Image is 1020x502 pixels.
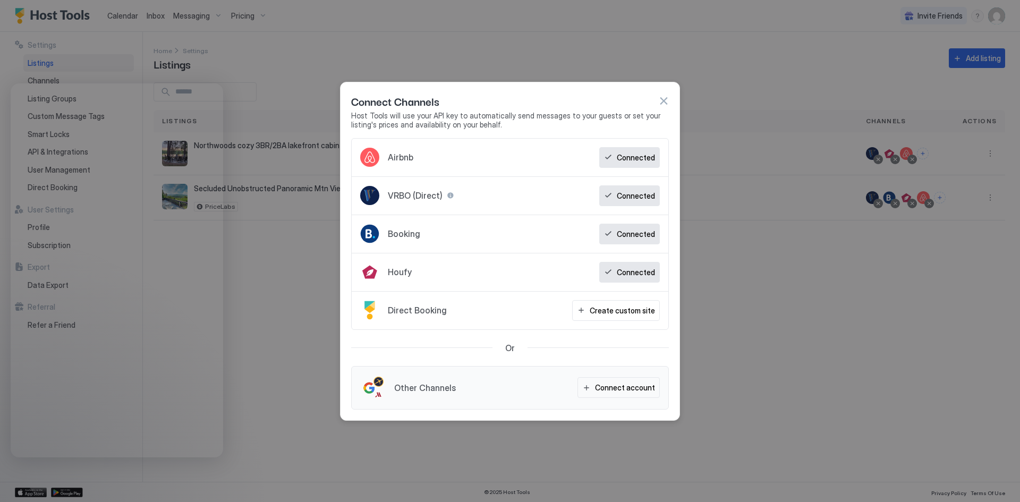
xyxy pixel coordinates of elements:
span: Booking [388,228,420,239]
span: Direct Booking [388,305,447,316]
button: Connect account [577,377,660,398]
span: Or [505,343,515,353]
span: Houfy [388,267,412,277]
div: Connected [617,228,655,240]
button: Create custom site [572,300,660,321]
span: Airbnb [388,152,413,163]
div: Connected [617,267,655,278]
button: Connected [599,185,660,206]
button: Connected [599,224,660,244]
div: Connected [617,152,655,163]
iframe: Intercom live chat [11,466,36,491]
span: Other Channels [394,382,456,393]
div: Create custom site [590,305,655,316]
div: Connected [617,190,655,201]
span: VRBO (Direct) [388,190,443,201]
span: Host Tools will use your API key to automatically send messages to your guests or set your listin... [351,111,669,130]
button: Connected [599,147,660,168]
div: Connect account [595,382,655,393]
iframe: Intercom live chat [11,83,223,457]
button: Connected [599,262,660,283]
span: Connect Channels [351,93,439,109]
